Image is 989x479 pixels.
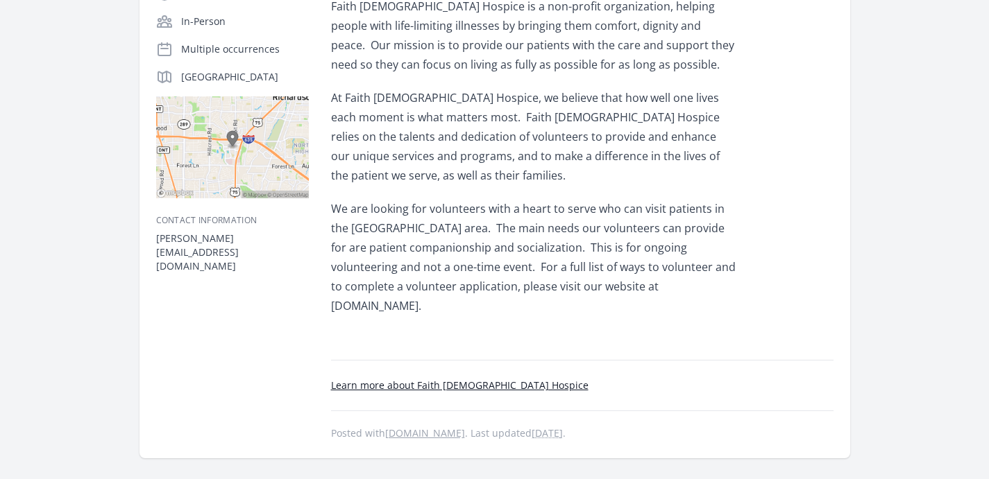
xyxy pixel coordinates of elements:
p: Posted with . Last updated . [331,428,834,439]
img: Map [156,96,309,198]
dd: [EMAIL_ADDRESS][DOMAIN_NAME] [156,245,309,273]
a: [DOMAIN_NAME] [385,426,465,439]
p: In-Person [181,15,309,28]
p: Multiple occurrences [181,42,309,56]
h3: Contact Information [156,215,309,226]
span: We are looking for volunteers with a heart to serve who can visit patients in the [GEOGRAPHIC_DAT... [331,201,736,313]
a: Learn more about Faith [DEMOGRAPHIC_DATA] Hospice [331,378,589,392]
p: [GEOGRAPHIC_DATA] [181,70,309,84]
span: At Faith [DEMOGRAPHIC_DATA] Hospice, we believe that how well one lives each moment is what matte... [331,90,720,183]
dt: [PERSON_NAME] [156,232,309,245]
abbr: Thu, Aug 7, 2025 5:12 PM [532,426,563,439]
